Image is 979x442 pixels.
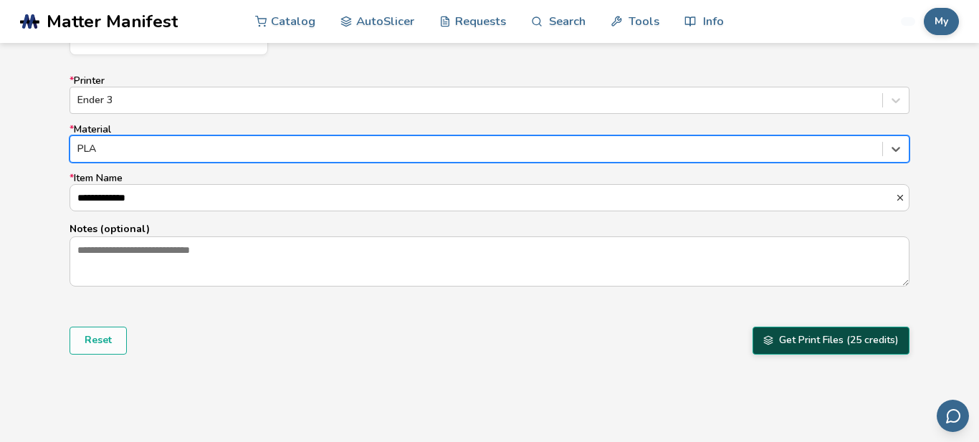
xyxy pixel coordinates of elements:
[47,11,178,32] span: Matter Manifest
[753,327,909,354] button: Get Print Files (25 credits)
[70,185,895,211] input: *Item Name
[70,75,909,114] label: Printer
[937,400,969,432] button: Send feedback via email
[70,237,909,286] textarea: Notes (optional)
[70,173,909,211] label: Item Name
[70,327,127,354] button: Reset
[924,8,959,35] button: My
[70,124,909,163] label: Material
[165,34,218,44] span: (what's this?)
[895,193,909,203] button: *Item Name
[70,221,909,236] p: Notes (optional)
